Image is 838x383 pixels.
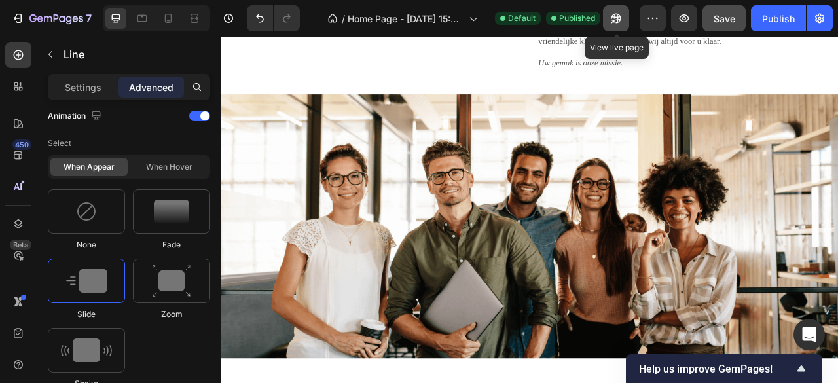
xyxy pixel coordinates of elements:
[66,269,107,293] img: animation-image
[86,10,92,26] p: 7
[76,201,97,222] img: animation-image
[61,338,112,362] img: animation-image
[152,264,191,298] img: animation-image
[348,12,464,26] span: Home Page - [DATE] 15:35:20
[162,239,181,251] span: Fade
[48,107,104,125] div: Animation
[77,239,96,251] span: None
[714,13,735,24] span: Save
[342,12,345,26] span: /
[77,308,96,320] span: Slide
[154,200,189,223] img: animation-image
[751,5,806,31] button: Publish
[221,37,838,383] iframe: Design area
[702,5,746,31] button: Save
[559,12,595,24] span: Published
[130,158,208,176] div: When hover
[48,132,210,155] p: Select
[12,139,31,150] div: 450
[10,240,31,250] div: Beta
[64,46,205,62] p: Line
[639,363,793,375] span: Help us improve GemPages!
[508,12,536,24] span: Default
[161,308,183,320] span: Zoom
[5,5,98,31] button: 7
[793,319,825,350] div: Open Intercom Messenger
[247,5,300,31] div: Undo/Redo
[762,12,795,26] div: Publish
[50,158,128,176] div: When appear
[129,81,173,94] p: Advanced
[639,361,809,376] button: Show survey - Help us improve GemPages!
[65,81,101,94] p: Settings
